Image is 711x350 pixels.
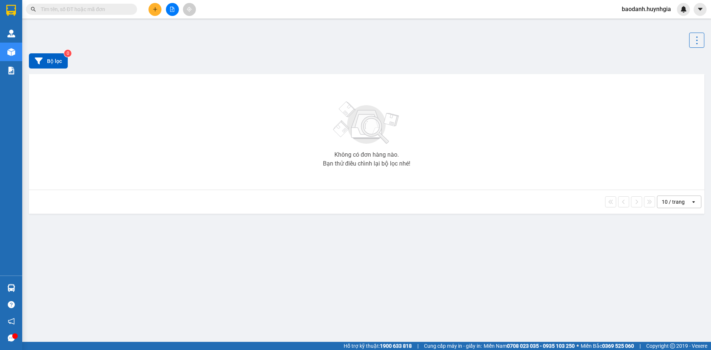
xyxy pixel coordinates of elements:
span: Cung cấp máy in - giấy in: [424,342,482,350]
button: file-add [166,3,179,16]
button: Bộ lọc [29,53,68,69]
span: search [31,7,36,12]
img: icon-new-feature [680,6,687,13]
span: Miền Bắc [581,342,634,350]
img: warehouse-icon [7,30,15,37]
span: | [640,342,641,350]
sup: 0 [64,50,71,57]
svg: open [691,199,697,205]
span: file-add [170,7,175,12]
img: warehouse-icon [7,284,15,292]
span: question-circle [8,301,15,308]
input: Tìm tên, số ĐT hoặc mã đơn [41,5,128,13]
strong: 1900 633 818 [380,343,412,349]
button: aim [183,3,196,16]
span: message [8,334,15,341]
button: plus [148,3,161,16]
span: copyright [670,343,675,349]
span: plus [153,7,158,12]
button: caret-down [694,3,707,16]
div: 10 / trang [662,198,685,206]
span: baodanh.huynhgia [616,4,677,14]
img: solution-icon [7,67,15,74]
span: ⚪️ [577,344,579,347]
strong: 0708 023 035 - 0935 103 250 [507,343,575,349]
strong: 0369 525 060 [602,343,634,349]
img: warehouse-icon [7,48,15,56]
span: Miền Nam [484,342,575,350]
span: | [417,342,418,350]
div: Không có đơn hàng nào. [334,152,399,158]
span: aim [187,7,192,12]
span: notification [8,318,15,325]
span: caret-down [697,6,704,13]
span: Hỗ trợ kỹ thuật: [344,342,412,350]
img: svg+xml;base64,PHN2ZyBjbGFzcz0ibGlzdC1wbHVnX19zdmciIHhtbG5zPSJodHRwOi8vd3d3LnczLm9yZy8yMDAwL3N2Zy... [330,97,404,149]
div: Bạn thử điều chỉnh lại bộ lọc nhé! [323,161,410,167]
img: logo-vxr [6,5,16,16]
